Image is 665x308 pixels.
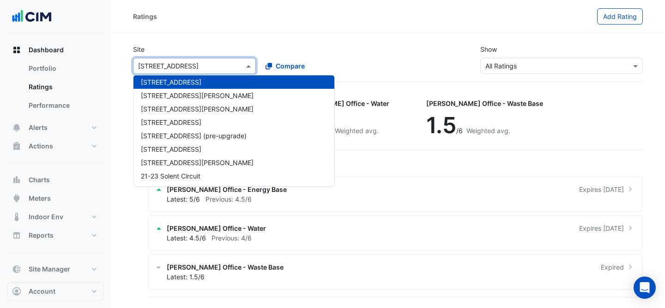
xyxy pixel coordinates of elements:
span: Actions [29,142,53,151]
span: Previous: 4/6 [212,234,252,242]
button: Compare [260,58,311,74]
div: Open Intercom Messenger [634,277,656,299]
span: [STREET_ADDRESS] [141,78,201,86]
span: Expires [DATE] [579,185,624,194]
span: /6 [456,127,463,135]
span: Charts [29,175,50,185]
app-icon: Charts [12,175,21,185]
div: [PERSON_NAME] Office - Waste Base [426,99,543,108]
button: Charts [7,171,103,189]
button: Site Manager [7,260,103,278]
img: Company Logo [11,7,53,26]
button: Alerts [7,118,103,137]
div: Ratings [133,12,157,21]
span: 1.5 [426,111,456,139]
span: [PERSON_NAME] Office - Waste Base [167,262,284,272]
button: Dashboard [7,41,103,59]
div: Options List [133,75,334,186]
span: Account [29,287,55,296]
span: Meters [29,194,51,203]
app-icon: Alerts [12,123,21,132]
span: Latest: 5/6 [167,195,200,203]
span: Compare [276,61,305,71]
button: Account [7,282,103,301]
a: Ratings [21,78,103,96]
span: Alerts [29,123,48,132]
span: [STREET_ADDRESS] [141,145,201,153]
label: Show [480,44,497,54]
span: [PERSON_NAME] Office - Energy Base [167,185,287,194]
span: 21-23 Solent Circuit [141,172,200,180]
div: Dashboard [7,59,103,118]
app-icon: Dashboard [12,45,21,55]
span: [STREET_ADDRESS][PERSON_NAME] [141,159,254,166]
button: Reports [7,226,103,245]
span: Weighted avg. [466,127,510,135]
button: Indoor Env [7,208,103,226]
button: Add Rating [597,8,643,25]
button: Meters [7,189,103,208]
span: Reports [29,231,54,240]
app-icon: Reports [12,231,21,240]
span: Add Rating [603,12,637,20]
span: [PERSON_NAME] Office - Water [167,223,266,233]
span: [STREET_ADDRESS] (pre-upgrade) [141,132,247,140]
div: [PERSON_NAME] Office - Water [290,99,389,108]
a: Portfolio [21,59,103,78]
span: Weighted avg. [335,127,379,135]
span: Latest: 1.5/6 [167,273,205,281]
span: Indoor Env [29,212,63,222]
span: [STREET_ADDRESS]) [141,185,204,193]
span: Previous: 4.5/6 [206,195,252,203]
span: Expired [601,262,624,272]
app-icon: Site Manager [12,265,21,274]
app-icon: Meters [12,194,21,203]
a: Performance [21,96,103,115]
span: [STREET_ADDRESS][PERSON_NAME] [141,105,254,113]
span: [STREET_ADDRESS] [141,118,201,126]
span: Site Manager [29,265,70,274]
span: Expires [DATE] [579,223,624,233]
label: Site [133,44,145,54]
span: [STREET_ADDRESS][PERSON_NAME] [141,92,254,99]
span: Dashboard [29,45,64,55]
app-icon: Actions [12,142,21,151]
button: Actions [7,137,103,155]
app-icon: Indoor Env [12,212,21,222]
span: Latest: 4.5/6 [167,234,206,242]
